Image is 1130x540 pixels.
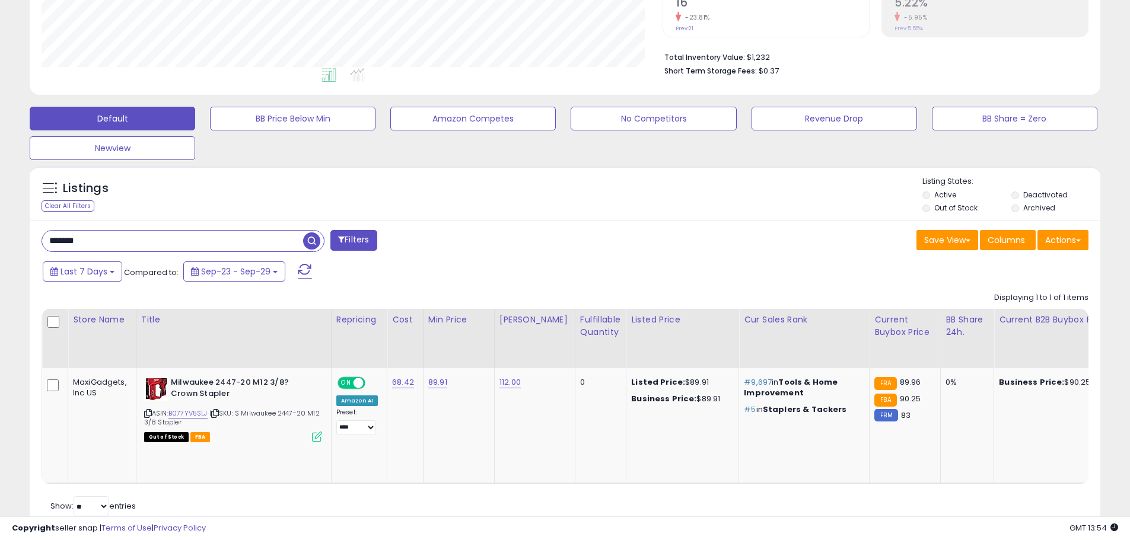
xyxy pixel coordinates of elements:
button: BB Share = Zero [932,107,1097,130]
button: Revenue Drop [752,107,917,130]
button: Filters [330,230,377,251]
span: Show: entries [50,500,136,512]
span: #5 [744,404,756,415]
small: Prev: 21 [676,25,693,32]
button: Sep-23 - Sep-29 [183,261,285,282]
img: 41Y5O5bdFWL._SL40_.jpg [144,377,168,401]
p: Listing States: [922,176,1100,187]
b: Total Inventory Value: [664,52,745,62]
label: Archived [1023,203,1055,213]
div: $89.91 [631,394,730,404]
a: Terms of Use [101,522,152,533]
b: Listed Price: [631,376,685,388]
a: Privacy Policy [154,522,206,533]
span: 90.25 [900,393,921,404]
span: Staplers & Tackers [763,404,847,415]
b: Business Price: [999,376,1064,388]
span: Sep-23 - Sep-29 [201,266,270,277]
span: 83 [901,410,911,421]
span: Compared to: [124,267,179,278]
b: Business Price: [631,393,696,404]
a: B077YV5SLJ [168,408,208,418]
div: 0% [946,377,985,388]
span: OFF [364,378,383,388]
span: Tools & Home Improvement [744,376,838,398]
div: Min Price [428,314,489,326]
a: 89.91 [428,376,447,388]
div: Fulfillable Quantity [580,314,621,338]
button: Amazon Competes [390,107,556,130]
button: Save View [916,230,978,250]
div: ASIN: [144,377,322,440]
button: No Competitors [571,107,736,130]
button: Default [30,107,195,130]
div: $90.25 [999,377,1115,388]
small: Prev: 5.55% [895,25,923,32]
div: Clear All Filters [42,200,94,212]
label: Deactivated [1023,190,1068,200]
p: in [744,404,860,415]
small: -5.95% [900,13,927,22]
h5: Listings [63,180,109,197]
button: BB Price Below Min [210,107,375,130]
button: Columns [980,230,1036,250]
b: Milwaukee 2447-20 M12 3/8? Crown Stapler [171,377,315,402]
button: Newview [30,136,195,160]
div: Amazon AI [336,395,378,406]
a: 112.00 [499,376,521,388]
button: Actions [1037,230,1088,250]
b: Short Term Storage Fees: [664,66,757,76]
div: $89.91 [631,377,730,388]
span: All listings that are currently out of stock and unavailable for purchase on Amazon [144,432,189,442]
div: Title [141,314,326,326]
div: Store Name [73,314,131,326]
span: FBA [190,432,211,442]
small: FBM [874,409,897,421]
span: #9,697 [744,376,772,388]
div: [PERSON_NAME] [499,314,570,326]
small: -23.81% [681,13,710,22]
a: 68.42 [392,376,414,388]
small: FBA [874,394,896,407]
div: Repricing [336,314,382,326]
label: Active [934,190,956,200]
span: Last 7 Days [61,266,107,277]
span: | SKU: S Milwaukee 2447-20 M12 3/8 Stapler [144,408,320,426]
strong: Copyright [12,522,55,533]
div: Listed Price [631,314,734,326]
span: ON [339,378,354,388]
div: Current B2B Buybox Price [999,314,1119,326]
div: Displaying 1 to 1 of 1 items [994,292,1088,303]
div: MaxiGadgets, Inc US [73,377,127,398]
p: in [744,377,860,398]
span: $0.37 [759,65,779,76]
label: Out of Stock [934,203,978,213]
div: Preset: [336,408,378,435]
div: Cost [392,314,418,326]
div: 0 [580,377,617,388]
div: Cur Sales Rank [744,314,864,326]
span: Columns [988,234,1025,246]
small: FBA [874,377,896,390]
span: 89.96 [900,376,921,388]
div: seller snap | | [12,523,206,534]
span: 2025-10-7 13:54 GMT [1069,522,1118,533]
div: BB Share 24h. [946,314,989,338]
li: $1,232 [664,49,1080,63]
div: Current Buybox Price [874,314,935,338]
button: Last 7 Days [43,261,122,282]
